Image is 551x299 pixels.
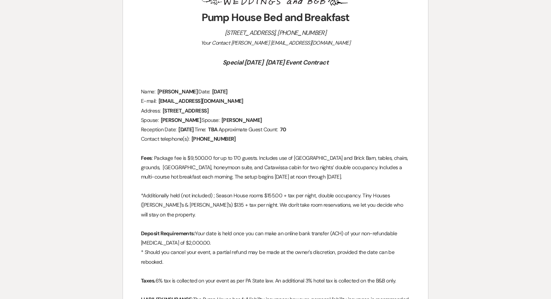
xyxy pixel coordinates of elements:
span: [DATE] [211,87,228,96]
p: Spouse: Spouse: [141,116,410,125]
em: Your Contact [PERSON_NAME] [EMAIL_ADDRESS][DOMAIN_NAME] [201,39,350,46]
p: : Package fee is $9,500.00 for up to 170 guests. Includes use of [GEOGRAPHIC_DATA] and Brick Barn... [141,153,410,182]
p: 6% tax is collected on your event as per PA State law. An additional 3% hotel tax is collected on... [141,276,410,285]
p: Your date is held once you can make an online bank transfer (ACH) of your non-refundable [MEDICAL... [141,229,410,248]
p: Contact telephone(s): [141,134,410,144]
span: [DATE] [178,125,195,134]
p: * Should you cancel your event, a partial refund may be made at the owner's discretion, provided ... [141,248,410,266]
strong: Pump House Bed and Breakfast [202,11,350,24]
strong: Taxes. [141,277,156,284]
strong: Deposit Requirements: [141,230,195,237]
p: E-mail: [141,96,410,106]
p: *Additionally held (not included) ; Season House rooms $155.00 + tax per night, double occupancy.... [141,191,410,219]
strong: Fees [141,155,152,161]
span: [PERSON_NAME] [157,87,199,96]
span: [PHONE_NUMBER] [191,135,237,143]
em: [STREET_ADDRESS], [PHONE_NUMBER] [225,29,326,37]
span: [EMAIL_ADDRESS][DOMAIN_NAME] [158,97,244,105]
em: Special [DATE] [DATE] Event Contract [223,59,328,66]
span: [STREET_ADDRESS] [162,107,209,115]
p: Reception Date: Time: Approximate Guest Count: [141,125,410,134]
p: Address: [141,106,410,116]
span: TBA [207,125,218,134]
span: [PERSON_NAME] [221,116,263,125]
span: [PERSON_NAME] [160,116,202,125]
span: 70 [279,125,287,134]
p: Name: Date: [141,87,410,96]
